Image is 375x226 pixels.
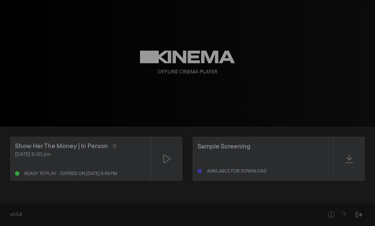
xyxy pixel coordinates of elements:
div: [DATE] 6:00 pm [15,151,146,158]
button: Help [325,208,337,221]
button: Help [337,208,350,221]
div: Available for download [207,169,267,173]
div: Ready to play - expires on [DATE] 5:59 pm [24,172,117,176]
div: v0.5.8 [10,212,312,218]
button: Sign Out [352,208,365,221]
div: Sample Screening [197,142,250,151]
div: Show Her The Money | In Person [15,142,108,151]
div: Offline Cinema Player [158,68,217,76]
